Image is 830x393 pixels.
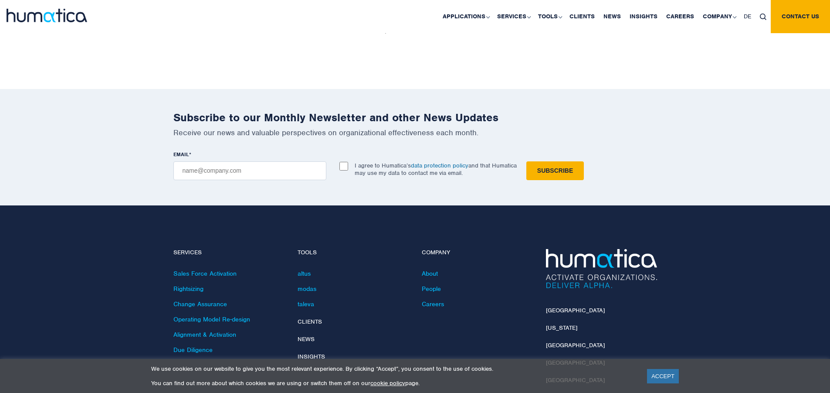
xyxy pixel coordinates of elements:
a: Alignment & Activation [173,331,236,338]
a: Clients [298,318,322,325]
a: Careers [422,300,444,308]
a: taleva [298,300,314,308]
a: modas [298,285,316,293]
a: Change Assurance [173,300,227,308]
input: I agree to Humatica’sdata protection policyand that Humatica may use my data to contact me via em... [339,162,348,171]
a: Insights [298,353,325,360]
a: [GEOGRAPHIC_DATA] [546,307,605,314]
a: News [298,335,315,343]
a: ACCEPT [647,369,679,383]
a: [US_STATE] [546,324,577,331]
a: Operating Model Re-design [173,315,250,323]
p: I agree to Humatica’s and that Humatica may use my data to contact me via email. [355,162,517,177]
input: Subscribe [526,161,584,180]
a: Sales Force Activation [173,270,237,277]
a: Rightsizing [173,285,203,293]
a: People [422,285,441,293]
input: name@company.com [173,161,326,180]
img: Humatica [546,249,657,288]
a: About [422,270,438,277]
h2: Subscribe to our Monthly Newsletter and other News Updates [173,111,657,124]
p: You can find out more about which cookies we are using or switch them off on our page. [151,379,636,387]
img: logo [7,9,87,22]
p: Receive our news and valuable perspectives on organizational effectiveness each month. [173,128,657,137]
a: [GEOGRAPHIC_DATA] [546,342,605,349]
span: DE [744,13,751,20]
img: search_icon [760,14,766,20]
a: Due Diligence [173,346,213,354]
h4: Company [422,249,533,256]
a: altus [298,270,311,277]
h4: Tools [298,249,409,256]
p: We use cookies on our website to give you the most relevant experience. By clicking “Accept”, you... [151,365,636,372]
span: EMAIL [173,151,189,158]
a: data protection policy [411,162,468,169]
a: cookie policy [370,379,405,387]
h4: Services [173,249,285,256]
